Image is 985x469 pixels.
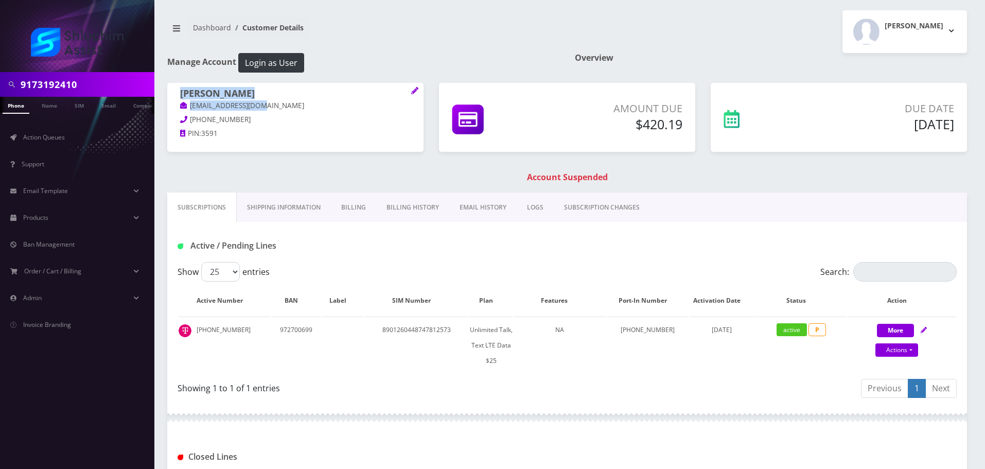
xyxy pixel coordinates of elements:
[575,53,967,63] h1: Overview
[469,286,513,316] th: Plan: activate to sort column ascending
[925,379,957,398] a: Next
[167,17,559,46] nav: breadcrumb
[908,379,926,398] a: 1
[23,293,42,302] span: Admin
[180,129,201,139] a: PIN:
[861,379,908,398] a: Previous
[517,193,554,222] a: LOGS
[201,129,218,138] span: 3591
[364,286,468,316] th: SIM Number: activate to sort column ascending
[231,22,304,33] li: Customer Details
[180,88,411,100] h1: [PERSON_NAME]
[777,323,807,336] span: active
[690,286,754,316] th: Activation Date: activate to sort column ascending
[805,116,954,132] h5: [DATE]
[193,23,231,32] a: Dashboard
[514,286,606,316] th: Features: activate to sort column ascending
[514,317,606,374] td: NA
[877,324,914,337] button: More
[238,53,304,73] button: Login as User
[885,22,943,30] h2: [PERSON_NAME]
[190,115,251,124] span: [PHONE_NUMBER]
[237,193,331,222] a: Shipping Information
[178,378,559,394] div: Showing 1 to 1 of 1 entries
[449,193,517,222] a: EMAIL HISTORY
[805,101,954,116] p: Due Date
[23,240,75,249] span: Ban Management
[178,455,183,460] img: Closed Lines
[755,286,847,316] th: Status: activate to sort column ascending
[607,286,689,316] th: Port-In Number: activate to sort column ascending
[554,116,682,132] h5: $420.19
[179,317,271,374] td: [PHONE_NUMBER]
[469,317,513,374] td: Unlimited Talk, Text LTE Data $25
[875,343,918,357] a: Actions
[272,286,321,316] th: BAN: activate to sort column ascending
[201,262,240,282] select: Showentries
[808,323,826,336] span: P
[37,97,62,113] a: Name
[272,317,321,374] td: 972700699
[179,324,191,337] img: t_img.png
[853,262,957,282] input: Search:
[21,75,152,94] input: Search in Company
[167,193,237,222] a: Subscriptions
[178,262,270,282] label: Show entries
[170,172,964,182] h1: Account Suspended
[820,262,957,282] label: Search:
[236,56,304,67] a: Login as User
[364,317,468,374] td: 8901260448747812573
[3,97,29,114] a: Phone
[554,193,650,222] a: SUBSCRIPTION CHANGES
[178,241,427,251] h1: Active / Pending Lines
[179,286,271,316] th: Active Number: activate to sort column ascending
[96,97,121,113] a: Email
[69,97,89,113] a: SIM
[178,452,427,462] h1: Closed Lines
[178,244,183,249] img: Active / Pending Lines
[376,193,449,222] a: Billing History
[848,286,956,316] th: Action: activate to sort column ascending
[23,213,48,222] span: Products
[167,53,559,73] h1: Manage Account
[180,101,304,111] a: [EMAIL_ADDRESS][DOMAIN_NAME]
[23,320,71,329] span: Invoice Branding
[31,28,124,57] img: Shluchim Assist
[842,10,967,53] button: [PERSON_NAME]
[128,97,163,113] a: Company
[23,133,65,142] span: Action Queues
[554,101,682,116] p: Amount Due
[322,286,364,316] th: Label: activate to sort column ascending
[331,193,376,222] a: Billing
[23,186,68,195] span: Email Template
[712,325,732,334] span: [DATE]
[22,160,44,168] span: Support
[24,267,81,275] span: Order / Cart / Billing
[607,317,689,374] td: [PHONE_NUMBER]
